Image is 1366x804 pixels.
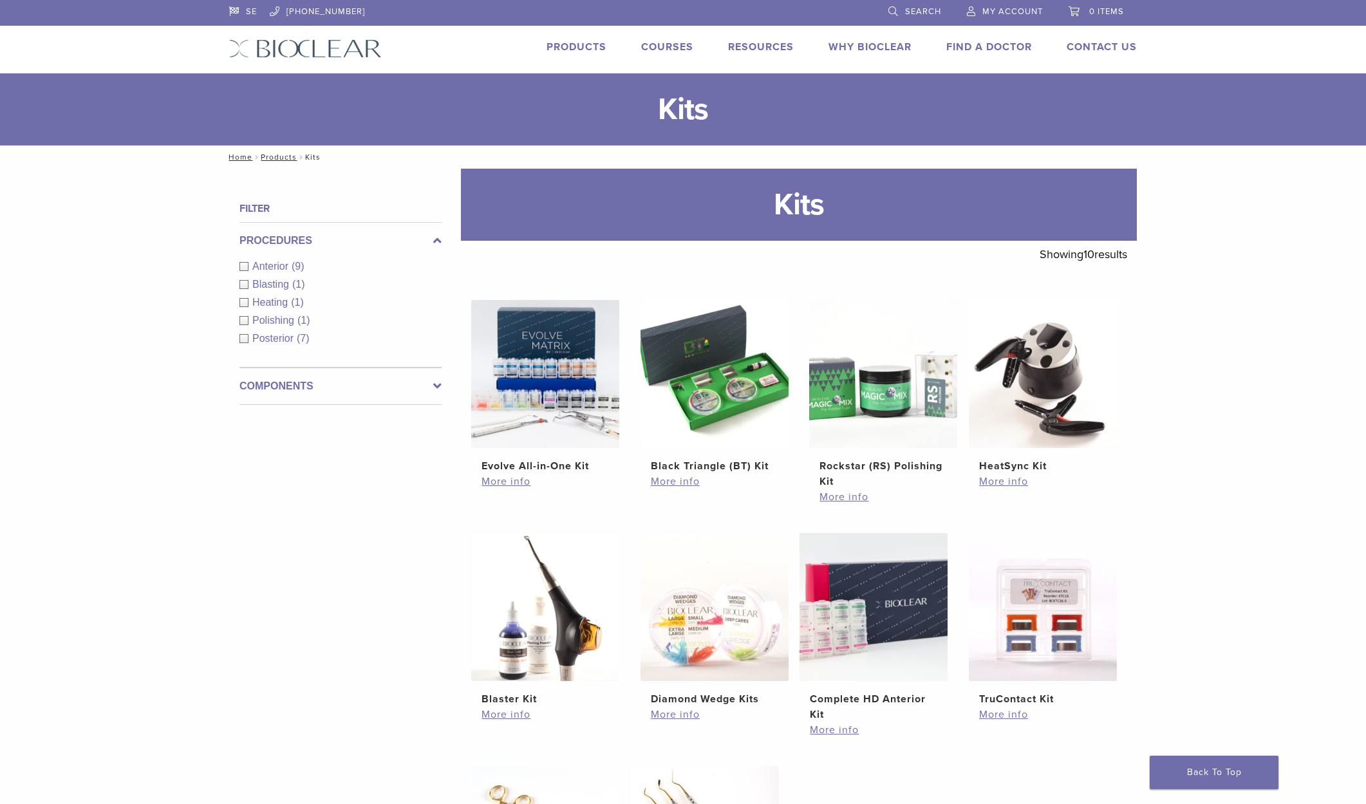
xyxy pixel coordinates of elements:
[810,722,937,738] a: More info
[969,300,1117,448] img: HeatSync Kit
[979,474,1107,489] a: More info
[651,458,778,474] h2: Black Triangle (BT) Kit
[220,145,1146,169] nav: Kits
[547,41,606,53] a: Products
[471,300,621,474] a: Evolve All-in-One KitEvolve All-in-One Kit
[809,300,957,448] img: Rockstar (RS) Polishing Kit
[471,533,621,707] a: Blaster KitBlaster Kit
[979,691,1107,707] h2: TruContact Kit
[482,458,609,474] h2: Evolve All-in-One Kit
[640,300,790,474] a: Black Triangle (BT) KitBlack Triangle (BT) Kit
[292,279,305,290] span: (1)
[651,691,778,707] h2: Diamond Wedge Kits
[482,707,609,722] a: More info
[482,691,609,707] h2: Blaster Kit
[239,379,442,394] label: Components
[252,279,292,290] span: Blasting
[461,169,1137,241] h1: Kits
[1083,247,1094,261] span: 10
[239,201,442,216] h4: Filter
[641,300,789,448] img: Black Triangle (BT) Kit
[229,39,382,58] img: Bioclear
[982,6,1043,17] span: My Account
[819,458,947,489] h2: Rockstar (RS) Polishing Kit
[828,41,912,53] a: Why Bioclear
[799,533,949,722] a: Complete HD Anterior KitComplete HD Anterior Kit
[471,533,619,681] img: Blaster Kit
[1040,241,1127,268] p: Showing results
[1150,756,1278,789] a: Back To Top
[968,533,1118,707] a: TruContact KitTruContact Kit
[252,315,297,326] span: Polishing
[239,233,442,248] label: Procedures
[252,297,291,308] span: Heating
[968,300,1118,474] a: HeatSync KitHeatSync Kit
[640,533,790,707] a: Diamond Wedge KitsDiamond Wedge Kits
[482,474,609,489] a: More info
[297,333,310,344] span: (7)
[641,41,693,53] a: Courses
[809,300,959,489] a: Rockstar (RS) Polishing KitRockstar (RS) Polishing Kit
[946,41,1032,53] a: Find A Doctor
[252,333,297,344] span: Posterior
[291,297,304,308] span: (1)
[292,261,304,272] span: (9)
[969,533,1117,681] img: TruContact Kit
[641,533,789,681] img: Diamond Wedge Kits
[297,315,310,326] span: (1)
[979,458,1107,474] h2: HeatSync Kit
[252,154,261,160] span: /
[252,261,292,272] span: Anterior
[728,41,794,53] a: Resources
[1089,6,1124,17] span: 0 items
[651,474,778,489] a: More info
[1067,41,1137,53] a: Contact Us
[297,154,305,160] span: /
[471,300,619,448] img: Evolve All-in-One Kit
[800,533,948,681] img: Complete HD Anterior Kit
[905,6,941,17] span: Search
[651,707,778,722] a: More info
[819,489,947,505] a: More info
[979,707,1107,722] a: More info
[810,691,937,722] h2: Complete HD Anterior Kit
[261,153,297,162] a: Products
[225,153,252,162] a: Home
